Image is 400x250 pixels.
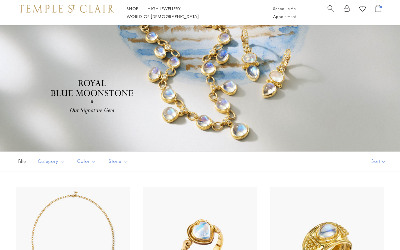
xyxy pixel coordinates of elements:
[74,158,101,165] span: Color
[35,158,69,165] span: Category
[369,220,394,244] iframe: Gorgias live chat messenger
[148,6,181,11] a: High JewelleryHigh Jewellery
[359,5,366,15] a: View Wishlist
[127,14,199,19] a: World of [DEMOGRAPHIC_DATA]World of [DEMOGRAPHIC_DATA]
[33,154,69,169] button: Category
[19,5,114,12] img: Temple St. Clair
[72,154,101,169] button: Color
[375,5,381,21] a: Open Shopping Bag
[104,154,132,169] button: Stone
[127,5,259,21] nav: Main navigation
[357,152,400,171] button: Show sort by
[127,6,138,11] a: ShopShop
[106,158,132,165] span: Stone
[273,6,296,19] a: Schedule An Appointment
[328,5,334,21] a: Search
